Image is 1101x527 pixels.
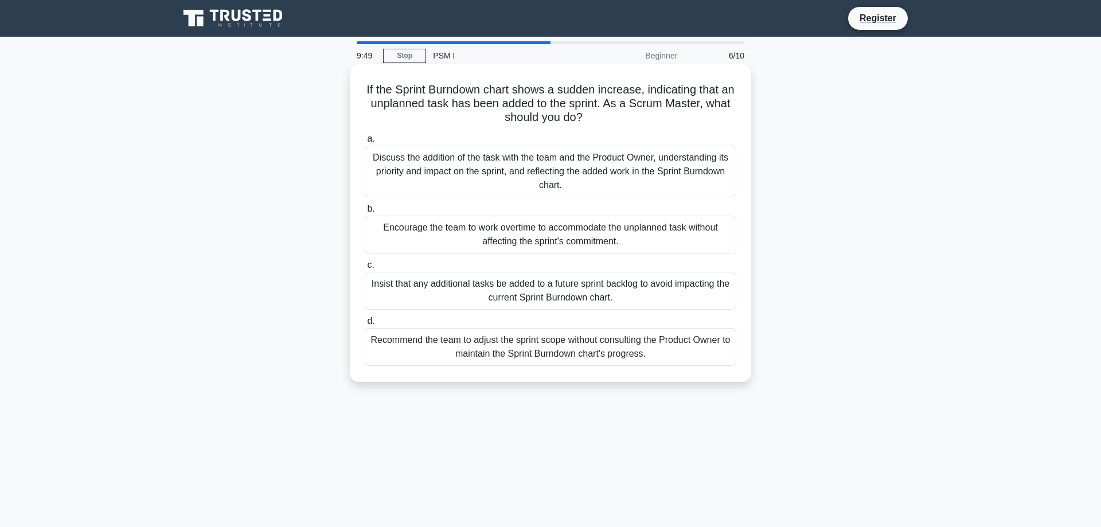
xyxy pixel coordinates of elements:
[367,204,374,213] span: b.
[364,83,737,125] h5: If the Sprint Burndown chart shows a sudden increase, indicating that an unplanned task has been ...
[365,216,736,253] div: Encourage the team to work overtime to accommodate the unplanned task without affecting the sprin...
[367,260,374,270] span: c.
[367,134,374,143] span: a.
[383,49,426,63] a: Stop
[367,316,374,326] span: d.
[365,328,736,366] div: Recommend the team to adjust the sprint scope without consulting the Product Owner to maintain th...
[350,44,383,67] div: 9:49
[365,146,736,197] div: Discuss the addition of the task with the team and the Product Owner, understanding its priority ...
[426,44,584,67] div: PSM I
[684,44,751,67] div: 6/10
[365,272,736,310] div: Insist that any additional tasks be added to a future sprint backlog to avoid impacting the curre...
[584,44,684,67] div: Beginner
[853,11,903,25] a: Register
